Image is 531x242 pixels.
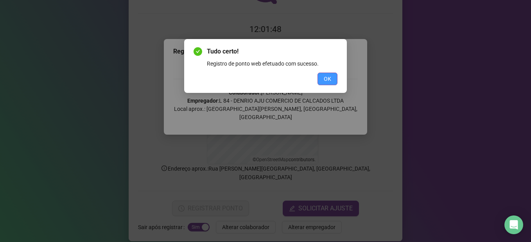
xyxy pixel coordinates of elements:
span: OK [324,75,331,83]
span: check-circle [194,47,202,56]
button: OK [318,73,337,85]
div: Registro de ponto web efetuado com sucesso. [207,59,337,68]
div: Open Intercom Messenger [504,215,523,234]
span: Tudo certo! [207,47,337,56]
